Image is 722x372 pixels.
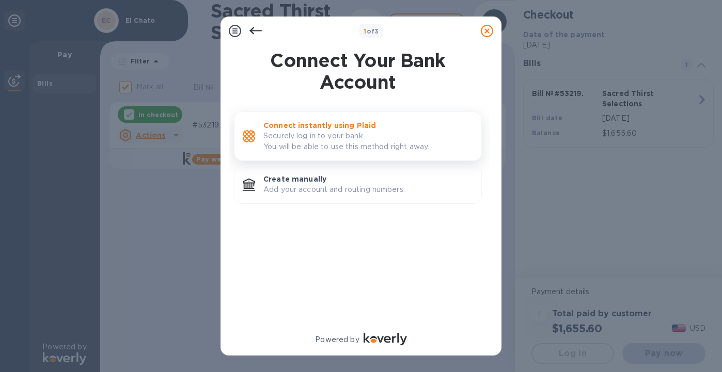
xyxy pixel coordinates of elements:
[364,27,379,35] b: of 3
[315,334,359,345] p: Powered by
[364,27,366,35] span: 1
[263,120,473,131] p: Connect instantly using Plaid
[263,184,473,195] p: Add your account and routing numbers.
[263,131,473,152] p: Securely log in to your bank. You will be able to use this method right away.
[364,333,407,345] img: Logo
[263,174,473,184] p: Create manually
[230,50,486,93] h1: Connect Your Bank Account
